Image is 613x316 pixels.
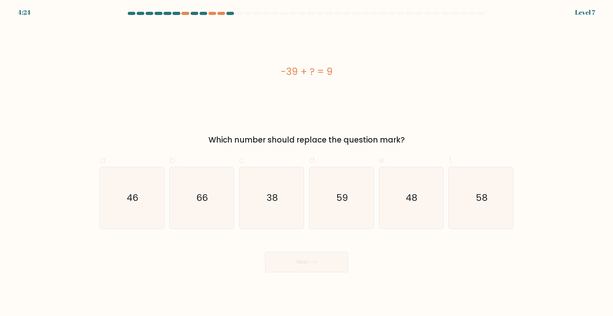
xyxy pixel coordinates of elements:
[100,64,513,79] div: -39 + ? = 9
[239,154,246,166] span: c.
[18,8,31,17] div: 4:24
[170,154,177,166] span: b.
[100,154,107,166] span: a.
[267,191,278,204] text: 38
[406,191,418,204] text: 48
[336,191,348,204] text: 59
[197,191,208,204] text: 66
[449,154,453,166] span: f.
[476,191,488,204] text: 58
[575,8,595,17] div: Level 7
[127,191,138,204] text: 46
[309,154,317,166] span: d.
[103,134,510,146] div: Which number should replace the question mark?
[265,252,348,272] button: Next
[379,154,386,166] span: e.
